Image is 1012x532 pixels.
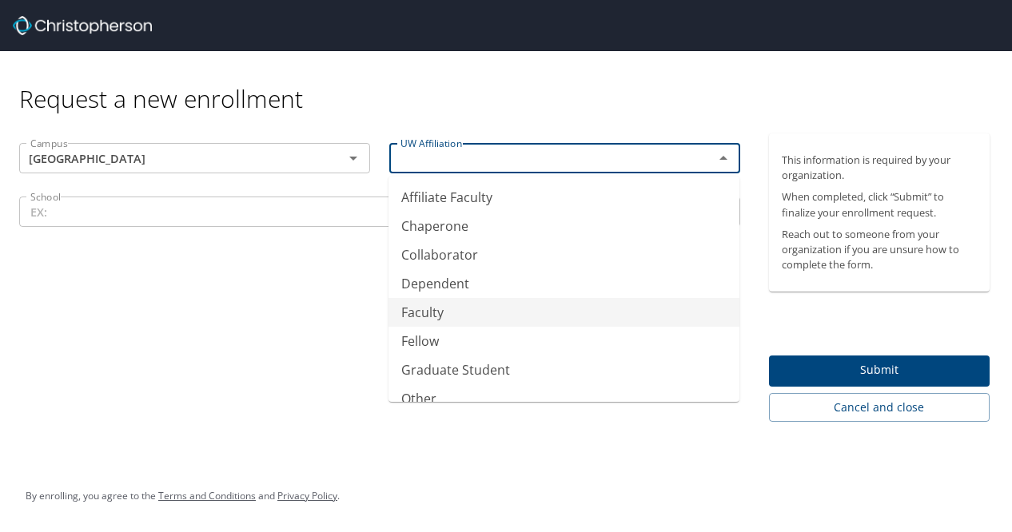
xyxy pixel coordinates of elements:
div: By enrolling, you agree to the and . [26,476,340,516]
li: Chaperone [388,212,739,240]
button: Cancel and close [769,393,990,423]
p: This information is required by your organization. [782,153,978,183]
li: Dependent [388,269,739,298]
p: When completed, click “Submit” to finalize your enrollment request. [782,189,978,220]
a: Privacy Policy [277,489,337,502]
button: Submit [769,355,990,387]
button: Close [712,147,735,169]
li: Fellow [388,327,739,355]
li: Collaborator [388,240,739,269]
li: Other [388,384,739,413]
p: Reach out to someone from your organization if you are unsure how to complete the form. [782,227,978,273]
span: Submit [782,360,978,380]
a: Terms and Conditions [158,489,256,502]
input: EX: [19,197,740,227]
li: Affiliate Faculty [388,183,739,212]
button: Open [342,147,365,169]
div: Request a new enrollment [19,51,1002,114]
span: Cancel and close [782,398,978,418]
li: Faculty [388,298,739,327]
img: cbt logo [13,16,152,35]
li: Graduate Student [388,355,739,384]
